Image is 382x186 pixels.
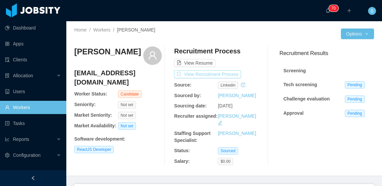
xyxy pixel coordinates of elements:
strong: Tech screening [284,82,317,87]
b: Market Seniority: [74,112,112,118]
i: icon: setting [5,153,10,157]
span: [DATE] [218,103,232,108]
i: icon: history [241,83,245,87]
b: Salary: [174,158,190,164]
span: Not set [118,101,136,108]
a: icon: exportView Recruitment Process [174,72,241,77]
i: icon: plus [347,8,351,13]
a: icon: file-textView Resume [174,60,215,66]
span: Not set [118,122,136,130]
b: Sourcing date: [174,103,207,108]
b: Status: [174,148,190,153]
strong: Challenge evaluation [284,96,330,101]
b: Staffing Support Specialist: [174,131,211,143]
p: 0 [334,5,336,12]
b: Seniority: [74,102,96,107]
span: Pending [345,95,365,103]
b: Source: [174,82,191,88]
sup: 70 [329,5,338,12]
b: Recruiter assigned: [174,113,218,119]
h3: [PERSON_NAME] [74,46,141,57]
i: icon: edit [218,121,223,125]
a: [PERSON_NAME] [218,131,256,136]
h3: Recruitment Results [280,49,374,57]
span: [PERSON_NAME] [117,27,155,32]
button: icon: file-textView Resume [174,59,215,67]
i: icon: solution [5,73,10,78]
span: / [113,27,114,32]
a: [PERSON_NAME] [218,93,256,98]
span: Pending [345,110,365,117]
a: icon: userWorkers [5,101,61,114]
span: Candidate [118,91,142,98]
span: Reports [13,137,29,142]
b: Sourced by: [174,93,201,98]
b: Worker Status: [74,91,107,96]
a: icon: appstoreApps [5,37,61,50]
span: Sourced [218,147,238,155]
span: ReactJS Developer [74,146,114,153]
a: icon: auditClients [5,53,61,66]
span: $0.00 [218,158,233,165]
span: Pending [345,81,365,89]
a: Home [74,27,87,32]
button: Optionsicon: down [341,29,374,39]
span: linkedin [218,82,238,89]
i: icon: bell [326,8,330,13]
strong: Screening [284,68,306,73]
a: icon: robotUsers [5,85,61,98]
b: Market Availability: [74,123,116,128]
span: Configuration [13,153,40,158]
b: Software development : [74,136,125,142]
a: Workers [93,27,110,32]
h4: [EMAIL_ADDRESS][DOMAIN_NAME] [74,68,162,87]
a: icon: profileTasks [5,117,61,130]
span: Not set [118,112,136,119]
i: icon: line-chart [5,137,10,142]
button: icon: exportView Recruitment Process [174,70,241,78]
p: 7 [331,5,334,12]
a: [PERSON_NAME] [218,113,256,119]
strong: Approval [284,110,304,116]
span: / [89,27,91,32]
a: icon: pie-chartDashboard [5,21,61,34]
span: Allocation [13,73,33,78]
span: S [370,7,373,15]
i: icon: user [148,51,157,60]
